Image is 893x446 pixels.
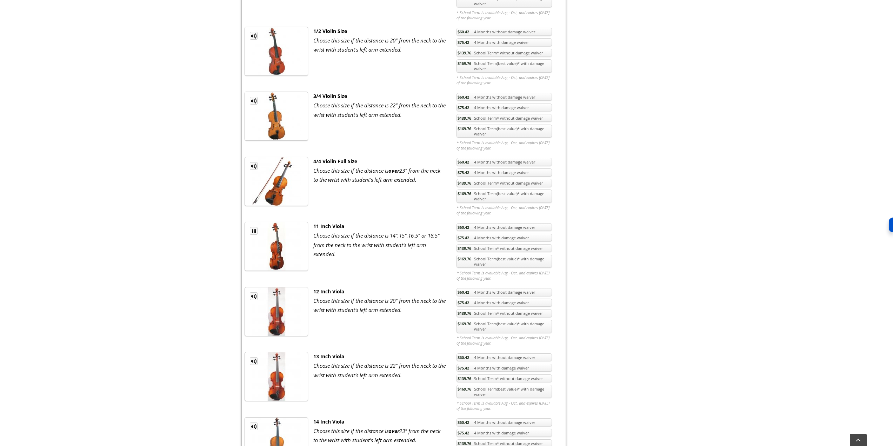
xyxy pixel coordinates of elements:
[457,288,552,296] a: $60.424 Months without damage waiver
[458,29,469,34] span: $60.42
[457,299,552,307] a: $75.424 Months with damage waiver
[458,321,471,326] span: $169.76
[250,162,258,170] a: MP3 Clip
[458,126,471,131] span: $169.76
[313,157,446,166] div: 4/4 Violin Full Size
[458,420,469,425] span: $60.42
[458,170,469,175] span: $75.42
[313,167,440,183] em: Choose this size if the distance is 23" from the neck to the wrist with student's left arm extended.
[458,246,471,251] span: $139.76
[313,92,446,101] div: 3/4 Violin Size
[458,430,469,435] span: $75.42
[457,244,552,252] a: $139.76School Term* without damage waiver
[457,374,552,382] a: $139.76School Term* without damage waiver
[458,180,471,186] span: $139.76
[457,205,552,215] em: * School Term is available Aug - Oct, and expires [DATE] of the following year.
[458,386,471,392] span: $169.76
[458,376,471,381] span: $139.76
[252,27,301,75] img: th_1fc34dab4bdaff02a3697e89cb8f30dd_1340371800ViolinHalfSIze.jpg
[458,61,471,66] span: $169.76
[458,115,471,121] span: $139.76
[457,309,552,317] a: $139.76School Term* without damage waiver
[457,255,552,268] a: $169.76School Term(best value)* with damage waiver
[313,352,446,361] div: 13 Inch Viola
[458,235,469,240] span: $75.42
[458,300,469,305] span: $75.42
[457,114,552,122] a: $139.76School Term* without damage waiver
[457,353,552,361] a: $60.424 Months without damage waiver
[457,400,552,411] em: * School Term is available Aug - Oct, and expires [DATE] of the following year.
[458,94,469,100] span: $60.42
[250,357,258,365] a: MP3 Clip
[250,422,258,430] a: MP3 Clip
[313,362,446,378] em: Choose this size if the distance is 22" from the neck to the wrist with student's left arm extended.
[457,38,552,46] a: $75.424 Months with damage waiver
[458,40,469,45] span: $75.42
[313,427,440,444] em: Choose this size if the distance is 23" from the neck to the wrist with student's left arm extended.
[457,179,552,187] a: $139.76School Term* without damage waiver
[313,232,440,258] em: Choose this size if the distance is 14",15",16.5" or 18.5" from the neck to the wrist with studen...
[313,297,446,313] em: Choose this size if the distance is 20" from the neck to the wrist with student's left arm extended.
[388,167,399,174] strong: over
[388,427,399,434] strong: over
[457,28,552,36] a: $60.424 Months without damage waiver
[458,365,469,371] span: $75.42
[458,225,469,230] span: $60.42
[458,191,471,196] span: $169.76
[458,355,469,360] span: $60.42
[250,227,258,235] a: MP3 Clip
[457,223,552,231] a: $60.424 Months without damage waiver
[457,270,552,281] em: * School Term is available Aug - Oct, and expires [DATE] of the following year.
[250,292,258,300] a: MP3 Clip
[458,105,469,110] span: $75.42
[457,335,552,346] em: * School Term is available Aug - Oct, and expires [DATE] of the following year.
[458,159,469,165] span: $60.42
[457,168,552,177] a: $75.424 Months with damage waiver
[457,429,552,437] a: $75.424 Months with damage waiver
[457,59,552,73] a: $169.76School Term(best value)* with damage waiver
[252,92,301,140] img: th_1fc34dab4bdaff02a3697e89cb8f30dd_1340371828ViolinThreeQuarterSize.jpg
[458,256,471,261] span: $169.76
[457,75,552,85] em: * School Term is available Aug - Oct, and expires [DATE] of the following year.
[252,222,301,271] img: th_1fc34dab4bdaff02a3697e89cb8f30dd_1340460502Viola11500X500.jpg
[313,417,446,426] div: 14 Inch Viola
[458,289,469,295] span: $60.42
[457,364,552,372] a: $75.424 Months with damage waiver
[457,385,552,398] a: $169.76School Term(best value)* with damage waiver
[313,287,446,296] div: 12 Inch Viola
[458,50,471,55] span: $139.76
[457,189,552,203] a: $169.76School Term(best value)* with damage waiver
[313,27,446,36] div: 1/2 Violin Size
[252,287,301,336] img: th_1fc34dab4bdaff02a3697e89cb8f30dd_1340378482viola12.JPG
[252,352,301,401] img: th_1fc34dab4bdaff02a3697e89cb8f30dd_1340378525Viola13.JPG
[313,37,446,53] em: Choose this size if the distance is 20" from the neck to the wrist with student's left arm extended.
[458,441,471,446] span: $139.76
[457,104,552,112] a: $75.424 Months with damage waiver
[457,234,552,242] a: $75.424 Months with damage waiver
[457,140,552,151] em: * School Term is available Aug - Oct, and expires [DATE] of the following year.
[457,320,552,333] a: $169.76School Term(best value)* with damage waiver
[457,418,552,426] a: $60.424 Months without damage waiver
[457,125,552,138] a: $169.76School Term(best value)* with damage waiver
[457,158,552,166] a: $60.424 Months without damage waiver
[458,311,471,316] span: $139.76
[457,49,552,57] a: $139.76School Term* without damage waiver
[313,102,446,118] em: Choose this size if the distance is 22" from the neck to the wrist with student's left arm extended.
[313,222,446,231] div: 11 Inch Viola
[457,93,552,101] a: $60.424 Months without damage waiver
[250,97,258,105] a: MP3 Clip
[252,157,301,206] img: th_1fc34dab4bdaff02a3697e89cb8f30dd_1340371741violinFullSize.jpg
[457,10,552,20] em: * School Term is available Aug - Oct, and expires [DATE] of the following year.
[250,32,258,40] a: MP3 Clip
